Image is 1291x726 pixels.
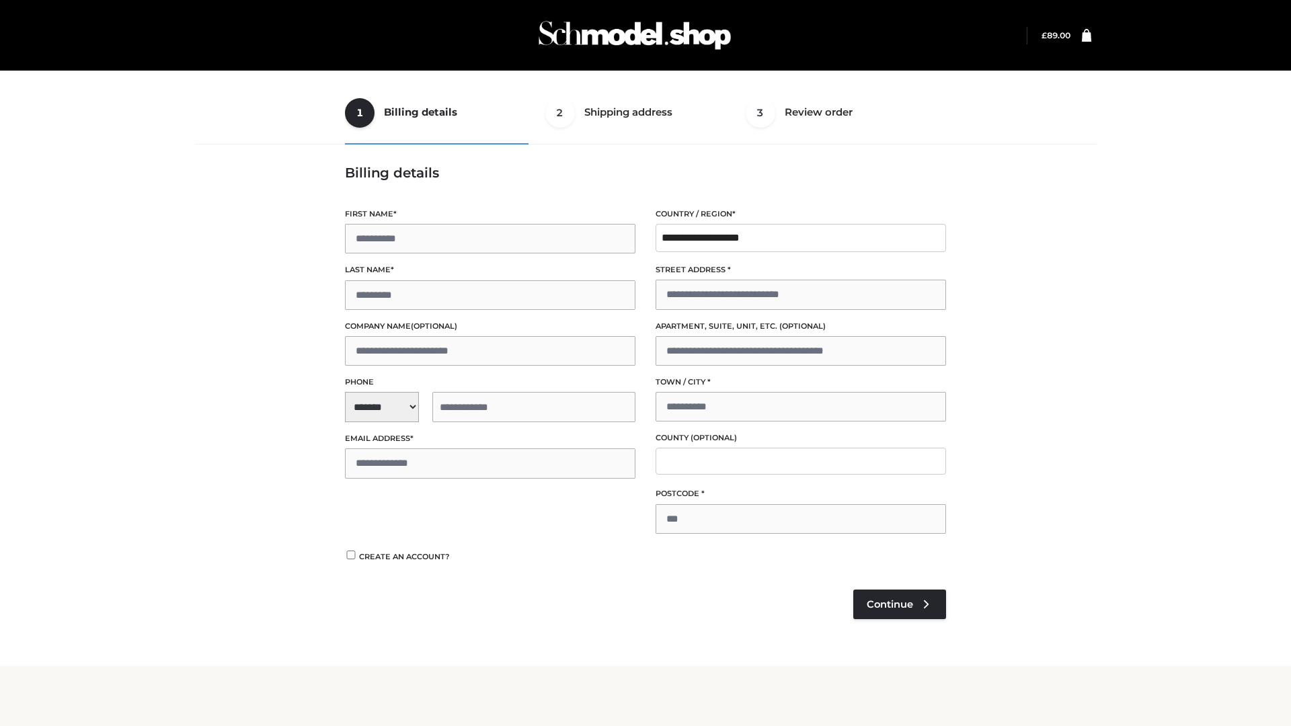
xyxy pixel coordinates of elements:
[656,264,946,276] label: Street address
[411,321,457,331] span: (optional)
[345,165,946,181] h3: Billing details
[779,321,826,331] span: (optional)
[867,598,913,610] span: Continue
[1042,30,1070,40] bdi: 89.00
[853,590,946,619] a: Continue
[345,264,635,276] label: Last name
[656,376,946,389] label: Town / City
[656,208,946,220] label: Country / Region
[534,9,736,62] img: Schmodel Admin 964
[345,208,635,220] label: First name
[656,487,946,500] label: Postcode
[345,551,357,559] input: Create an account?
[691,433,737,442] span: (optional)
[345,320,635,333] label: Company name
[656,432,946,444] label: County
[359,552,450,561] span: Create an account?
[1042,30,1047,40] span: £
[345,432,635,445] label: Email address
[656,320,946,333] label: Apartment, suite, unit, etc.
[1042,30,1070,40] a: £89.00
[345,376,635,389] label: Phone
